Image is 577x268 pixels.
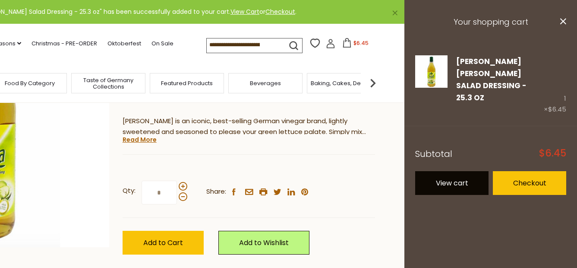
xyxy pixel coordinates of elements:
a: Kuehne Salata Salad Dressing [415,55,448,115]
img: next arrow [364,74,382,92]
a: On Sale [151,39,173,48]
a: Beverages [250,80,281,86]
a: [PERSON_NAME] [PERSON_NAME] Salad Dressing - 25.3 oz [456,56,527,103]
a: Read More [123,135,157,144]
a: × [392,10,397,16]
img: Kuehne Salata Salad Dressing [415,55,448,88]
a: Checkout [493,171,566,195]
input: Qty: [142,181,177,204]
button: Add to Cart [123,231,204,255]
a: Oktoberfest [107,39,141,48]
span: $6.45 [548,105,566,114]
span: Share: [206,186,226,197]
a: Taste of Germany Collections [74,77,143,90]
strong: Qty: [123,185,136,196]
a: View Cart [230,7,259,16]
div: 1 × [544,55,566,115]
a: Christmas - PRE-ORDER [32,39,97,48]
a: Checkout [265,7,295,16]
button: $6.45 [337,38,374,51]
a: View cart [415,171,489,195]
span: $6.45 [539,149,566,158]
p: [PERSON_NAME] is an iconic, best-selling German vinegar brand, lightly sweetened and seasoned to ... [123,116,375,137]
a: Featured Products [161,80,213,86]
span: $6.45 [353,39,369,47]
span: Add to Cart [143,238,183,248]
span: Subtotal [415,148,452,160]
a: Baking, Cakes, Desserts [311,80,378,86]
a: Add to Wishlist [218,231,309,255]
a: Food By Category [5,80,55,86]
